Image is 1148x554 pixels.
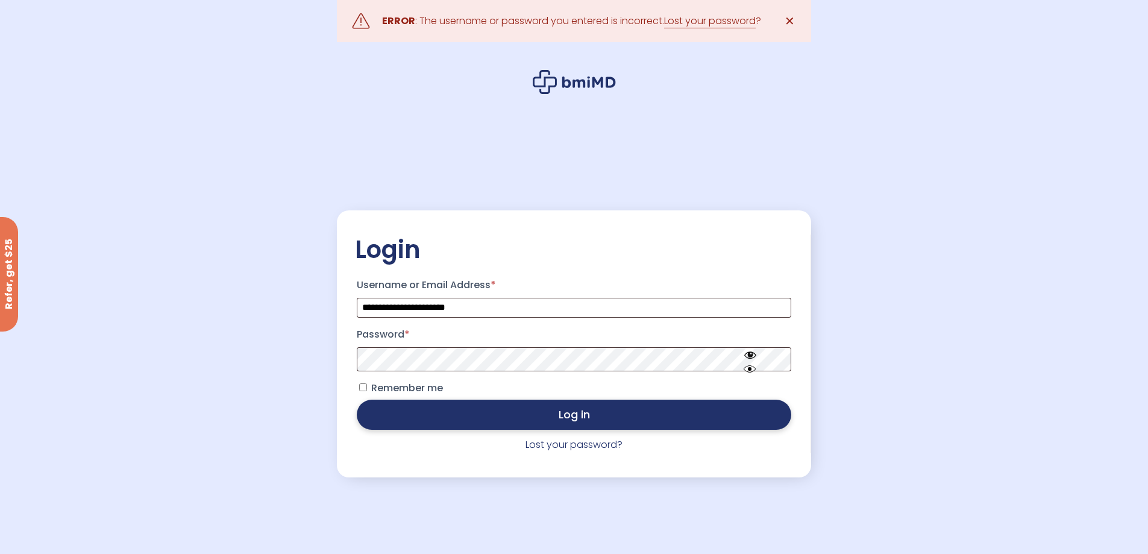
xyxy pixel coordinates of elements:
label: Password [357,325,791,344]
strong: ERROR [382,14,415,28]
a: ✕ [778,9,802,33]
span: ✕ [785,13,795,30]
span: Remember me [371,381,443,395]
button: Log in [357,400,791,430]
div: : The username or password you entered is incorrect. ? [382,13,761,30]
a: Lost your password [664,14,756,28]
a: Lost your password? [525,438,623,452]
h2: Login [355,235,792,265]
label: Username or Email Address [357,275,791,295]
button: Hide password [717,338,784,380]
input: Remember me [359,383,367,391]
